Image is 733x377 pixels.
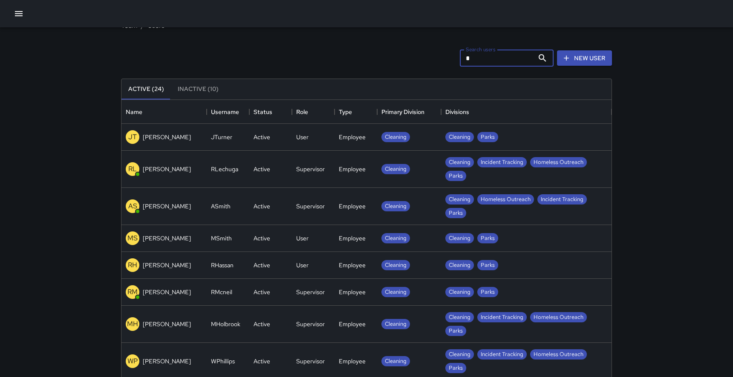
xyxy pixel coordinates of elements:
[381,234,410,243] span: Cleaning
[445,158,474,167] span: Cleaning
[381,320,410,328] span: Cleaning
[127,319,138,329] p: MH
[296,320,325,328] div: Supervisor
[127,233,138,243] p: MS
[445,327,466,335] span: Parks
[127,287,138,297] p: RM
[143,357,191,365] p: [PERSON_NAME]
[445,288,474,296] span: Cleaning
[477,261,498,269] span: Parks
[296,100,308,124] div: Role
[377,100,441,124] div: Primary Division
[381,357,410,365] span: Cleaning
[211,357,235,365] div: WPhillips
[381,202,410,210] span: Cleaning
[445,313,474,321] span: Cleaning
[445,196,474,204] span: Cleaning
[557,50,612,66] a: New User
[339,165,366,173] div: Employee
[339,288,366,296] div: Employee
[211,234,232,243] div: MSmith
[254,100,272,124] div: Status
[143,202,191,210] p: [PERSON_NAME]
[477,288,498,296] span: Parks
[254,288,270,296] div: Active
[121,79,171,99] button: Active (24)
[143,261,191,269] p: [PERSON_NAME]
[466,46,495,53] label: Search users
[296,234,309,243] div: User
[445,100,469,124] div: Divisions
[445,261,474,269] span: Cleaning
[143,320,191,328] p: [PERSON_NAME]
[296,261,309,269] div: User
[477,158,527,167] span: Incident Tracking
[530,313,587,321] span: Homeless Outreach
[296,202,325,210] div: Supervisor
[254,133,270,141] div: Active
[537,196,587,204] span: Incident Tracking
[292,100,335,124] div: Role
[128,164,137,174] p: RL
[477,351,527,359] span: Incident Tracking
[121,100,207,124] div: Name
[143,234,191,243] p: [PERSON_NAME]
[381,288,410,296] span: Cleaning
[441,100,612,124] div: Divisions
[126,100,142,124] div: Name
[254,202,270,210] div: Active
[128,201,137,211] p: AS
[445,234,474,243] span: Cleaning
[296,357,325,365] div: Supervisor
[477,313,527,321] span: Incident Tracking
[477,196,534,204] span: Homeless Outreach
[171,79,225,99] button: Inactive (10)
[211,320,240,328] div: MHolbrook
[335,100,377,124] div: Type
[207,100,249,124] div: Username
[128,132,137,142] p: JT
[339,100,352,124] div: Type
[477,133,498,141] span: Parks
[143,133,191,141] p: [PERSON_NAME]
[381,261,410,269] span: Cleaning
[254,357,270,365] div: Active
[211,100,239,124] div: Username
[128,260,137,270] p: RH
[530,158,587,167] span: Homeless Outreach
[339,133,366,141] div: Employee
[339,202,366,210] div: Employee
[143,288,191,296] p: [PERSON_NAME]
[254,261,270,269] div: Active
[477,234,498,243] span: Parks
[127,356,138,366] p: WP
[211,165,238,173] div: RLechuga
[211,202,231,210] div: ASmith
[445,209,466,217] span: Parks
[445,133,474,141] span: Cleaning
[339,234,366,243] div: Employee
[530,351,587,359] span: Homeless Outreach
[445,364,466,372] span: Parks
[211,133,232,141] div: JTurner
[445,172,466,180] span: Parks
[381,165,410,173] span: Cleaning
[445,351,474,359] span: Cleaning
[254,234,270,243] div: Active
[381,100,424,124] div: Primary Division
[339,261,366,269] div: Employee
[211,288,232,296] div: RMcneil
[296,288,325,296] div: Supervisor
[254,320,270,328] div: Active
[249,100,292,124] div: Status
[211,261,234,269] div: RHassan
[339,320,366,328] div: Employee
[381,133,410,141] span: Cleaning
[296,165,325,173] div: Supervisor
[339,357,366,365] div: Employee
[143,165,191,173] p: [PERSON_NAME]
[296,133,309,141] div: User
[254,165,270,173] div: Active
